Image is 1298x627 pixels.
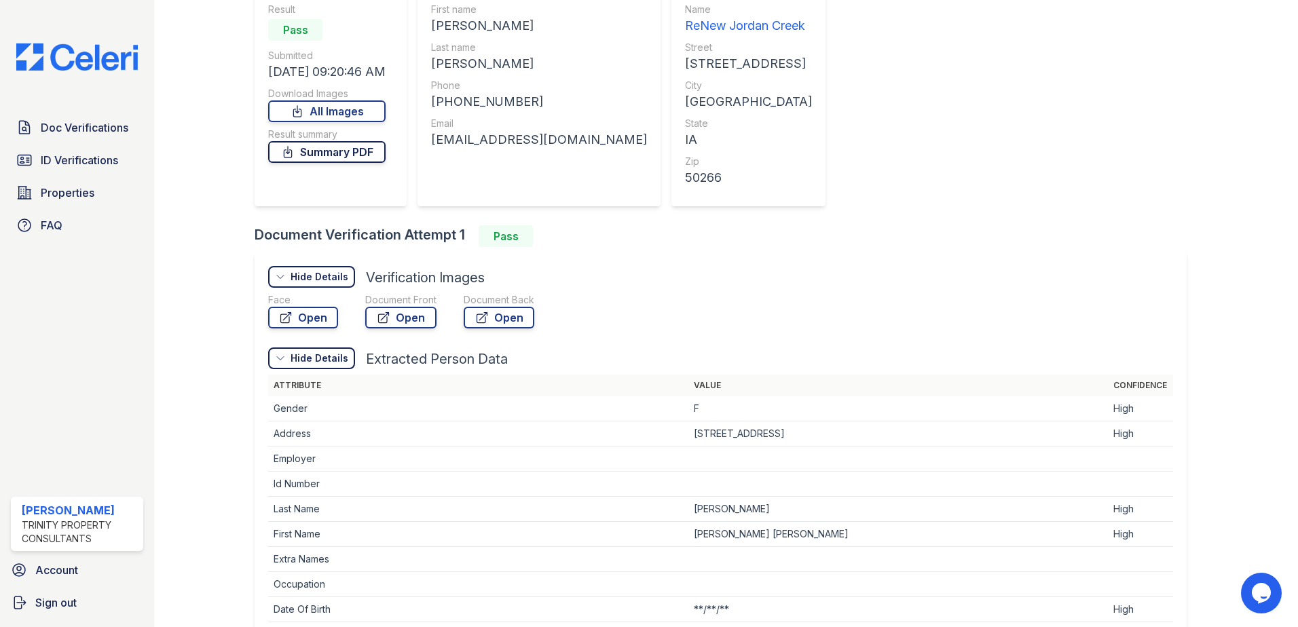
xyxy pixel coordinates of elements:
div: Hide Details [291,351,348,365]
div: [PERSON_NAME] [22,502,138,518]
span: FAQ [41,217,62,233]
div: First name [431,3,647,16]
td: Extra Names [268,547,688,572]
div: [STREET_ADDRESS] [685,54,812,73]
td: High [1108,421,1173,446]
span: Doc Verifications [41,119,128,136]
a: Properties [11,179,143,206]
a: All Images [268,100,386,122]
td: High [1108,597,1173,622]
td: First Name [268,522,688,547]
div: Result summary [268,128,386,141]
td: High [1108,396,1173,421]
a: Summary PDF [268,141,386,163]
td: Occupation [268,572,688,597]
div: Pass [268,19,322,41]
div: State [685,117,812,130]
span: Sign out [35,594,77,611]
a: FAQ [11,212,143,239]
div: Last name [431,41,647,54]
div: Download Images [268,87,386,100]
div: Document Verification Attempt 1 [255,225,1198,247]
td: [PERSON_NAME] [PERSON_NAME] [688,522,1109,547]
span: Account [35,562,78,578]
th: Confidence [1108,375,1173,396]
div: Hide Details [291,270,348,284]
div: [DATE] 09:20:46 AM [268,62,386,81]
span: ID Verifications [41,152,118,168]
a: Open [268,307,338,328]
div: Phone [431,79,647,92]
span: Properties [41,185,94,201]
img: CE_Logo_Blue-a8612792a0a2168367f1c8372b55b34899dd931a85d93a1a3d3e32e68fde9ad4.png [5,43,149,71]
div: Extracted Person Data [366,349,508,368]
a: Open [464,307,534,328]
a: ID Verifications [11,147,143,174]
td: Gender [268,396,688,421]
div: IA [685,130,812,149]
td: High [1108,522,1173,547]
div: [PHONE_NUMBER] [431,92,647,111]
div: [GEOGRAPHIC_DATA] [685,92,812,111]
div: [PERSON_NAME] [431,16,647,35]
a: Name ReNew Jordan Creek [685,3,812,35]
div: [EMAIL_ADDRESS][DOMAIN_NAME] [431,130,647,149]
div: Trinity Property Consultants [22,518,138,546]
iframe: chat widget [1241,573,1284,613]
div: Result [268,3,386,16]
div: Zip [685,155,812,168]
div: City [685,79,812,92]
td: Date Of Birth [268,597,688,622]
td: High [1108,497,1173,522]
td: Address [268,421,688,446]
a: Sign out [5,589,149,616]
div: ReNew Jordan Creek [685,16,812,35]
div: Document Front [365,293,437,307]
td: F [688,396,1109,421]
td: [STREET_ADDRESS] [688,421,1109,446]
a: Account [5,556,149,584]
td: Last Name [268,497,688,522]
a: Doc Verifications [11,114,143,141]
div: Street [685,41,812,54]
th: Value [688,375,1109,396]
td: Id Number [268,472,688,497]
div: [PERSON_NAME] [431,54,647,73]
div: Email [431,117,647,130]
td: [PERSON_NAME] [688,497,1109,522]
div: Pass [479,225,533,247]
td: Employer [268,446,688,472]
a: Open [365,307,437,328]
div: Document Back [464,293,534,307]
div: Face [268,293,338,307]
div: Name [685,3,812,16]
div: 50266 [685,168,812,187]
div: Submitted [268,49,386,62]
div: Verification Images [366,268,485,287]
th: Attribute [268,375,688,396]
